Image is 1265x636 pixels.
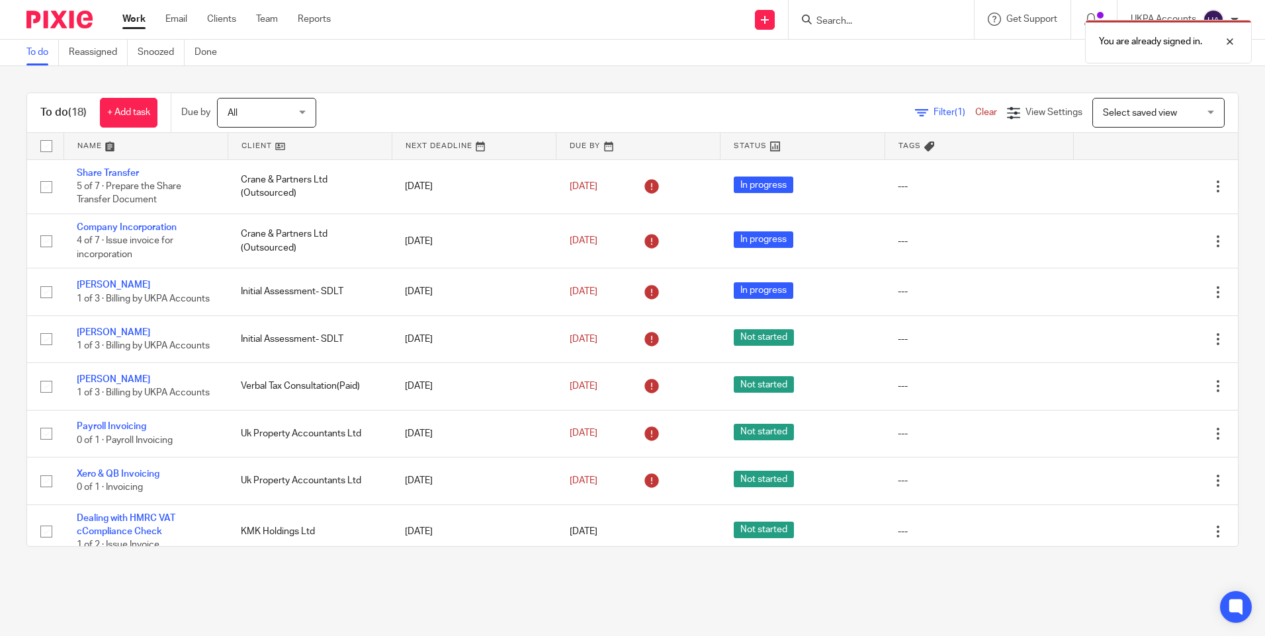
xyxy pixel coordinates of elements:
[898,180,1061,193] div: ---
[228,159,392,214] td: Crane & Partners Ltd (Outsourced)
[77,469,159,479] a: Xero & QB Invoicing
[1025,108,1082,117] span: View Settings
[898,285,1061,298] div: ---
[392,268,556,315] td: [DATE]
[392,410,556,457] td: [DATE]
[77,169,139,178] a: Share Transfer
[570,237,597,246] span: [DATE]
[77,328,150,337] a: [PERSON_NAME]
[934,108,975,117] span: Filter
[77,237,173,260] span: 4 of 7 · Issue invoice for incorporation
[228,214,392,268] td: Crane & Partners Ltd (Outsourced)
[77,341,210,350] span: 1 of 3 · Billing by UKPA Accounts
[570,429,597,438] span: [DATE]
[955,108,965,117] span: (1)
[69,40,128,65] a: Reassigned
[26,11,93,28] img: Pixie
[298,13,331,26] a: Reports
[77,280,150,290] a: [PERSON_NAME]
[228,363,392,410] td: Verbal Tax Consultation(Paid)
[734,282,793,299] span: In progress
[228,410,392,457] td: Uk Property Accountants Ltd
[228,457,392,504] td: Uk Property Accountants Ltd
[570,287,597,296] span: [DATE]
[734,424,794,440] span: Not started
[734,329,794,346] span: Not started
[734,376,794,393] span: Not started
[898,525,1061,538] div: ---
[77,422,146,431] a: Payroll Invoicing
[165,13,187,26] a: Email
[228,504,392,559] td: KMK Holdings Ltd
[898,235,1061,248] div: ---
[570,527,597,536] span: [DATE]
[77,483,143,492] span: 0 of 1 · Invoicing
[77,514,175,536] a: Dealing with HMRC VAT cCompliance Check
[898,427,1061,440] div: ---
[392,504,556,559] td: [DATE]
[207,13,236,26] a: Clients
[77,436,173,445] span: 0 of 1 · Payroll Invoicing
[138,40,185,65] a: Snoozed
[898,379,1061,393] div: ---
[228,315,392,362] td: Initial Assessment- SDLT
[392,214,556,268] td: [DATE]
[1203,9,1224,30] img: svg%3E
[77,375,150,384] a: [PERSON_NAME]
[570,476,597,485] span: [DATE]
[122,13,146,26] a: Work
[392,159,556,214] td: [DATE]
[1103,108,1177,118] span: Select saved view
[77,540,159,549] span: 1 of 2 · Issue Invoice
[392,315,556,362] td: [DATE]
[181,106,210,119] p: Due by
[734,177,793,193] span: In progress
[26,40,59,65] a: To do
[570,381,597,391] span: [DATE]
[228,268,392,315] td: Initial Assessment- SDLT
[77,389,210,398] span: 1 of 3 · Billing by UKPA Accounts
[898,142,921,149] span: Tags
[898,333,1061,346] div: ---
[68,107,87,118] span: (18)
[40,106,87,120] h1: To do
[77,223,177,232] a: Company Incorporation
[77,182,181,205] span: 5 of 7 · Prepare the Share Transfer Document
[570,182,597,191] span: [DATE]
[734,231,793,248] span: In progress
[570,335,597,344] span: [DATE]
[898,474,1061,487] div: ---
[392,457,556,504] td: [DATE]
[256,13,278,26] a: Team
[195,40,227,65] a: Done
[734,522,794,538] span: Not started
[975,108,997,117] a: Clear
[734,471,794,487] span: Not started
[228,108,238,118] span: All
[100,98,157,128] a: + Add task
[392,363,556,410] td: [DATE]
[77,294,210,303] span: 1 of 3 · Billing by UKPA Accounts
[1099,35,1202,48] p: You are already signed in.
